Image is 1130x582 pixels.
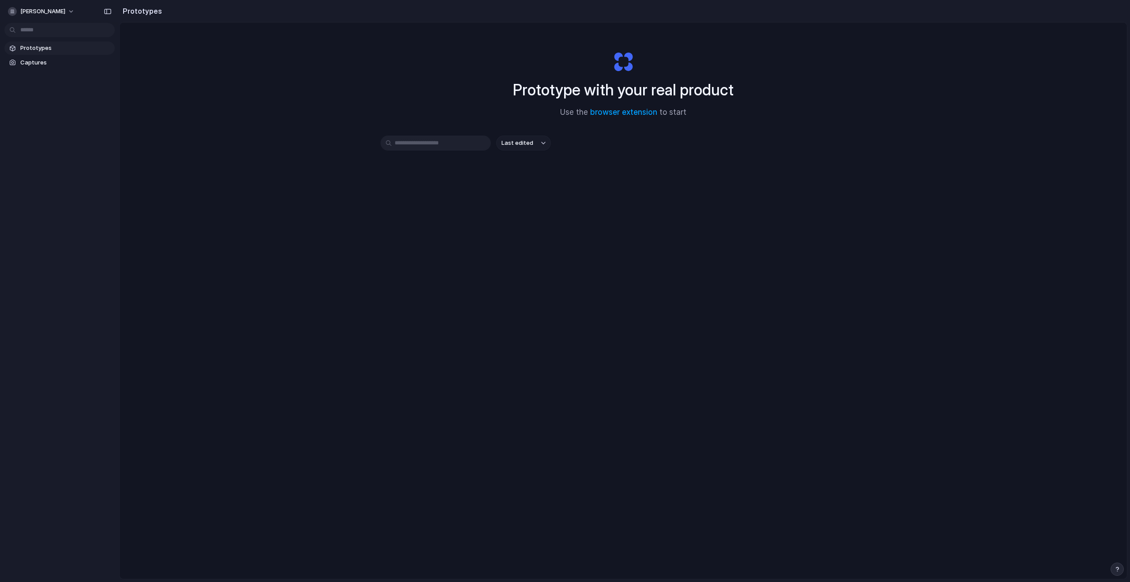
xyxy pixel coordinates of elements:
a: Captures [4,56,115,69]
span: Prototypes [20,44,111,53]
h1: Prototype with your real product [513,78,734,102]
button: Last edited [496,136,551,151]
a: browser extension [590,108,657,117]
button: [PERSON_NAME] [4,4,79,19]
span: [PERSON_NAME] [20,7,65,16]
span: Use the to start [560,107,686,118]
span: Last edited [501,139,533,147]
a: Prototypes [4,42,115,55]
span: Captures [20,58,111,67]
h2: Prototypes [119,6,162,16]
